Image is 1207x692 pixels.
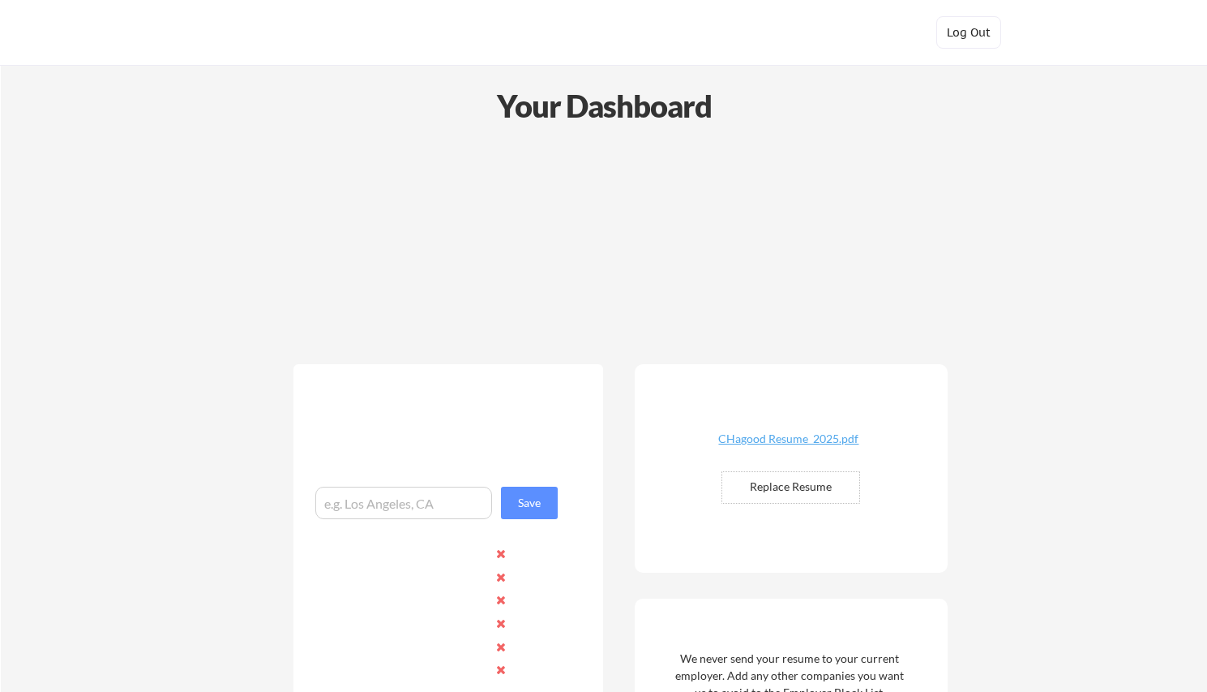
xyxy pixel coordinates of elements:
input: e.g. Los Angeles, CA [315,487,492,519]
button: Save [501,487,558,519]
div: Your Dashboard [2,83,1207,129]
div: CHagood Resume_2025.pdf [692,433,885,445]
button: Log Out [936,16,1001,49]
a: CHagood Resume_2025.pdf [692,433,885,458]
